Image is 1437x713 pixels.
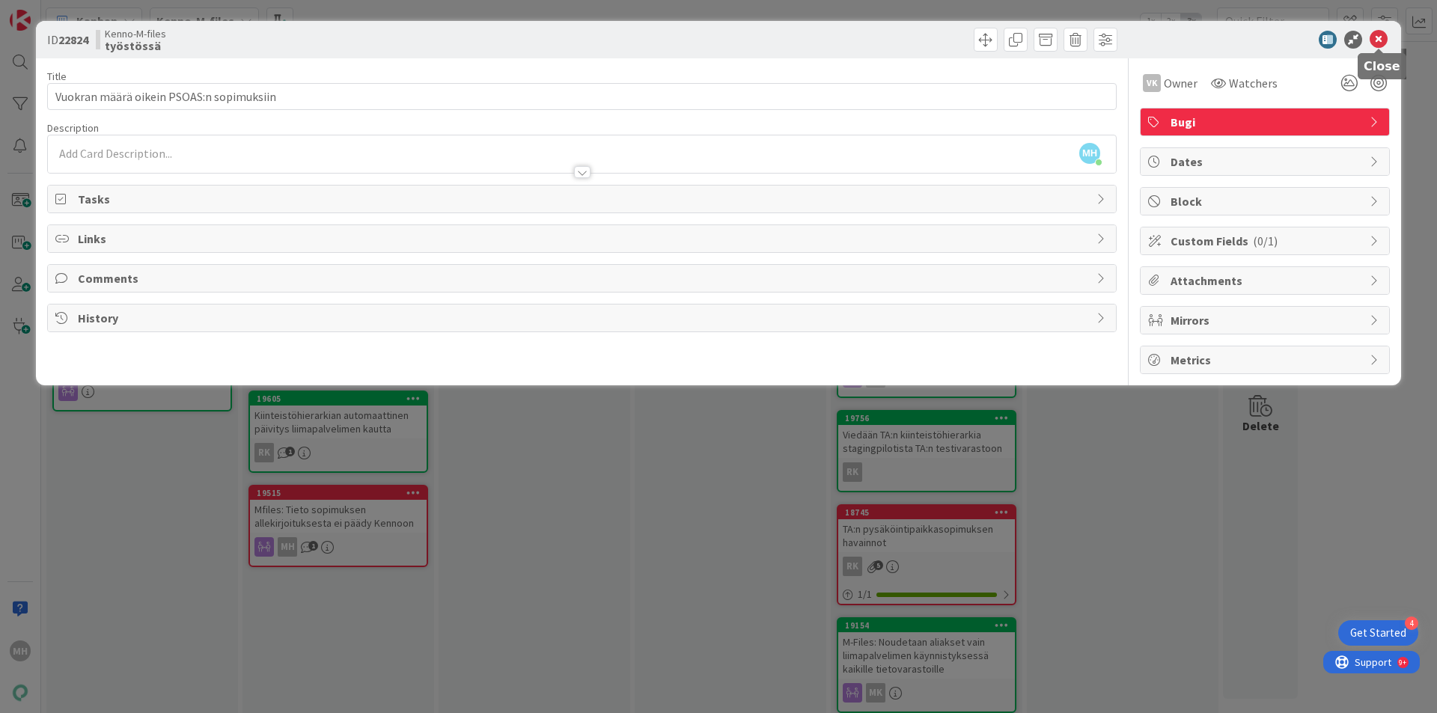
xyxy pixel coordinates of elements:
[1364,59,1400,73] h5: Close
[1171,232,1362,250] span: Custom Fields
[1164,74,1197,92] span: Owner
[78,309,1089,327] span: History
[76,6,83,18] div: 9+
[78,230,1089,248] span: Links
[1405,616,1418,630] div: 4
[1229,74,1278,92] span: Watchers
[1253,233,1278,248] span: ( 0/1 )
[47,121,99,135] span: Description
[105,28,166,40] span: Kenno-M-files
[47,83,1117,110] input: type card name here...
[1171,351,1362,369] span: Metrics
[1079,143,1100,164] span: MH
[1171,311,1362,329] span: Mirrors
[31,2,68,20] span: Support
[78,190,1089,208] span: Tasks
[1338,620,1418,646] div: Open Get Started checklist, remaining modules: 4
[1171,192,1362,210] span: Block
[1171,272,1362,290] span: Attachments
[1350,625,1406,640] div: Get Started
[1143,74,1161,92] div: VK
[47,70,67,83] label: Title
[105,40,166,52] b: työstössä
[1171,113,1362,131] span: Bugi
[1171,153,1362,171] span: Dates
[78,269,1089,287] span: Comments
[47,31,88,49] span: ID
[58,32,88,47] b: 22824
